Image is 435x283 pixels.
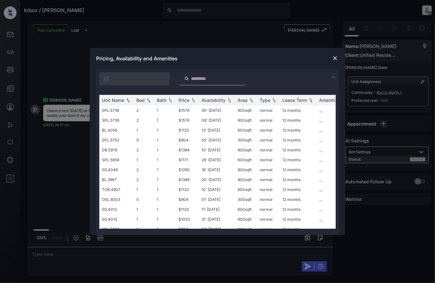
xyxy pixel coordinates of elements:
[235,115,257,125] td: 900 sqft
[235,214,257,224] td: 600 sqft
[235,105,257,115] td: 900 sqft
[257,175,280,185] td: normal
[235,145,257,155] td: 900 sqft
[199,224,235,234] td: 06' [DATE]
[235,185,257,195] td: 600 sqft
[154,165,176,175] td: 1
[280,195,317,204] td: 12 months
[248,98,255,103] img: sorting
[134,125,154,135] td: 1
[199,155,235,165] td: 26' [DATE]
[90,48,345,69] div: Pricing, Availability and Amenities
[157,97,166,103] div: Bath
[280,224,317,234] td: 12 months
[99,175,134,185] td: BL.3967
[125,98,131,103] img: sorting
[280,105,317,115] td: 12 months
[257,214,280,224] td: normal
[199,204,235,214] td: 11' [DATE]
[136,97,145,103] div: Bed
[280,214,317,224] td: 12 months
[154,125,176,135] td: 1
[257,135,280,145] td: normal
[257,224,280,234] td: normal
[280,145,317,155] td: 12 months
[176,224,199,234] td: $904
[257,105,280,115] td: normal
[257,185,280,195] td: normal
[176,204,199,214] td: $1133
[199,125,235,135] td: 13' [DATE]
[257,145,280,155] td: normal
[330,73,337,81] img: icon-zuma
[154,195,176,204] td: 1
[99,145,134,155] td: DB.5976
[99,155,134,165] td: SPL.5658
[226,98,233,103] img: sorting
[235,165,257,175] td: 900 sqft
[154,204,176,214] td: 1
[176,214,199,224] td: $1053
[176,105,199,115] td: $1576
[99,195,134,204] td: OSL.6003
[179,97,189,103] div: Price
[199,214,235,224] td: 31' [DATE]
[134,214,154,224] td: 1
[154,224,176,234] td: 1
[235,175,257,185] td: 900 sqft
[280,125,317,135] td: 12 months
[176,125,199,135] td: $1133
[154,214,176,224] td: 1
[184,76,189,81] img: icon-zuma
[99,135,134,145] td: SPL.5752
[199,185,235,195] td: 10' [DATE]
[257,115,280,125] td: normal
[134,105,154,115] td: 2
[319,97,340,103] div: Amenities
[257,125,280,135] td: normal
[235,125,257,135] td: 600 sqft
[176,155,199,165] td: $1171
[235,155,257,165] td: 600 sqft
[134,204,154,214] td: 1
[280,175,317,185] td: 12 months
[154,155,176,165] td: 1
[134,135,154,145] td: 0
[134,145,154,155] td: 2
[99,224,134,234] td: SPL.5827
[134,155,154,165] td: 1
[145,98,152,103] img: sorting
[202,97,225,103] div: Availability
[134,224,154,234] td: 0
[235,204,257,214] td: 600 sqft
[99,185,134,195] td: TCB.4907
[154,135,176,145] td: 1
[134,165,154,175] td: 2
[176,145,199,155] td: $1384
[99,115,134,125] td: SPL.5739
[134,195,154,204] td: 0
[154,175,176,185] td: 1
[257,195,280,204] td: normal
[280,115,317,125] td: 12 months
[154,105,176,115] td: 1
[176,135,199,145] td: $904
[99,204,134,214] td: SD.4012
[199,105,235,115] td: 30' [DATE]
[235,135,257,145] td: 300 sqft
[235,224,257,234] td: 300 sqft
[99,214,134,224] td: SD.4010
[176,165,199,175] td: $1290
[134,185,154,195] td: 1
[282,97,307,103] div: Lease Term
[176,185,199,195] td: $1133
[154,115,176,125] td: 1
[134,175,154,185] td: 2
[257,204,280,214] td: normal
[280,155,317,165] td: 12 months
[190,98,196,103] img: sorting
[257,165,280,175] td: normal
[280,135,317,145] td: 12 months
[99,165,134,175] td: SD.4046
[238,97,248,103] div: Area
